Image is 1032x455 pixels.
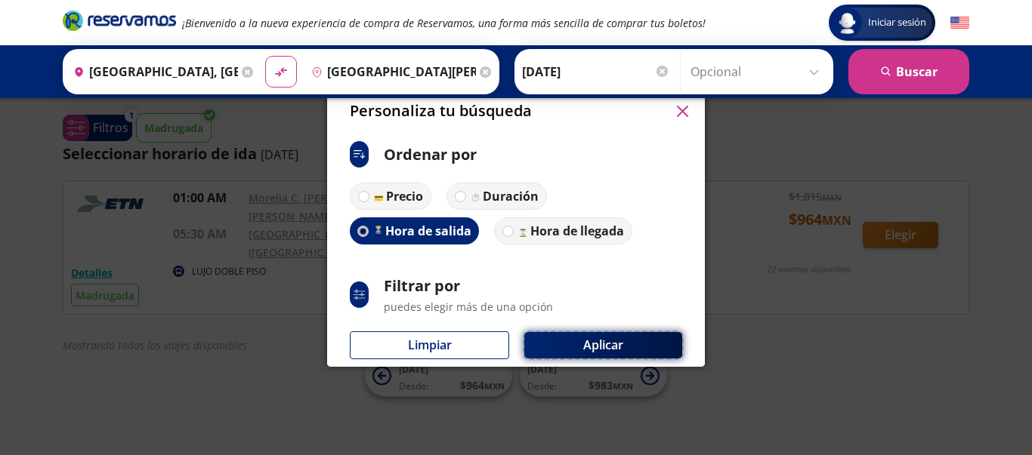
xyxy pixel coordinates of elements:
[63,9,176,32] i: Brand Logo
[522,53,670,91] input: Elegir Fecha
[350,100,532,122] p: Personaliza tu búsqueda
[350,331,509,359] button: Limpiar
[384,143,477,166] p: Ordenar por
[384,275,553,297] p: Filtrar por
[530,222,624,240] p: Hora de llegada
[385,222,472,240] p: Hora de salida
[63,9,176,36] a: Brand Logo
[950,14,969,32] button: English
[862,15,932,30] span: Iniciar sesión
[384,299,553,315] p: puedes elegir más de una opción
[483,187,539,205] p: Duración
[305,53,476,91] input: Buscar Destino
[691,53,826,91] input: Opcional
[67,53,238,91] input: Buscar Origen
[848,49,969,94] button: Buscar
[524,332,682,358] button: Aplicar
[386,187,423,205] p: Precio
[182,16,706,30] em: ¡Bienvenido a la nueva experiencia de compra de Reservamos, una forma más sencilla de comprar tus...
